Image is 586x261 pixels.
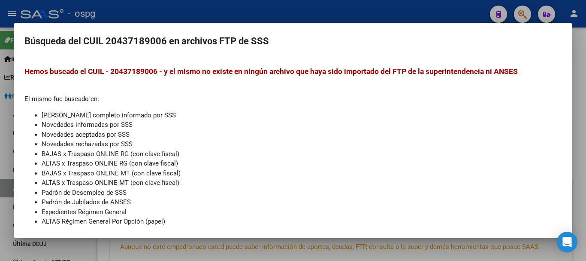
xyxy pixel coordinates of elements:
[42,188,562,198] li: Padrón de Desempleo de SSS
[42,178,562,188] li: ALTAS x Traspaso ONLINE MT (con clave fiscal)
[42,169,562,178] li: BAJAS x Traspaso ONLINE MT (con clave fiscal)
[42,159,562,169] li: ALTAS x Traspaso ONLINE RG (con clave fiscal)
[42,217,562,227] li: ALTAS Régimen General Por Opción (papel)
[42,130,562,140] li: Novedades aceptadas por SSS
[557,232,577,252] div: Open Intercom Messenger
[42,139,562,149] li: Novedades rechazadas por SSS
[24,67,518,76] span: Hemos buscado el CUIL - 20437189006 - y el mismo no existe en ningún archivo que haya sido import...
[42,111,562,120] li: [PERSON_NAME] completo informado por SSS
[42,207,562,217] li: Expedientes Régimen General
[42,120,562,130] li: Novedades informadas por SSS
[24,33,562,49] h2: Búsqueda del CUIL 20437189006 en archivos FTP de SSS
[42,149,562,159] li: BAJAS x Traspaso ONLINE RG (con clave fiscal)
[42,197,562,207] li: Padrón de Jubilados de ANSES
[42,227,562,236] li: BAJAS Régimen General Por Opción (papel)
